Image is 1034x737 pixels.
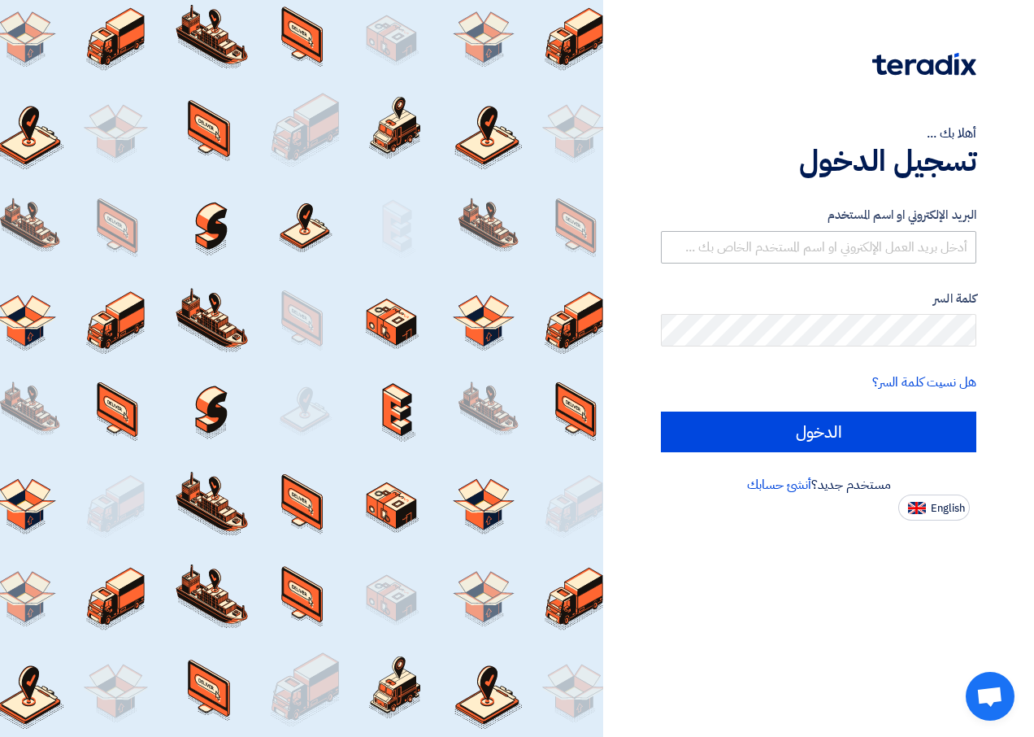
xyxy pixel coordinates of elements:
span: English [931,503,965,514]
a: هل نسيت كلمة السر؟ [872,373,976,392]
img: Teradix logo [872,53,976,76]
input: أدخل بريد العمل الإلكتروني او اسم المستخدم الخاص بك ... [661,231,976,264]
label: كلمة السر [661,290,976,308]
div: مستخدم جديد؟ [661,475,976,495]
h1: تسجيل الدخول [661,143,976,179]
div: أهلا بك ... [661,124,976,143]
img: en-US.png [908,502,926,514]
div: Open chat [966,672,1014,721]
input: الدخول [661,412,976,452]
label: البريد الإلكتروني او اسم المستخدم [661,206,976,225]
button: English [898,495,970,521]
a: أنشئ حسابك [747,475,811,495]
